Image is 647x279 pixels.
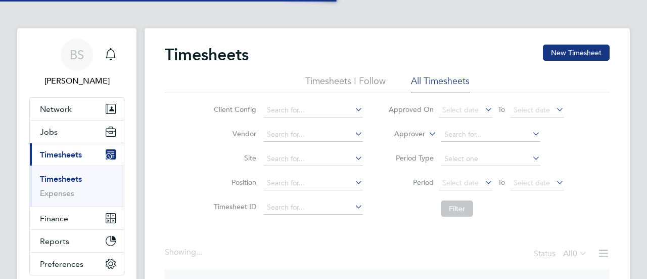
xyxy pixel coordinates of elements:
[40,104,72,114] span: Network
[543,45,610,61] button: New Timesheet
[30,143,124,166] button: Timesheets
[388,178,434,187] label: Period
[211,202,256,211] label: Timesheet ID
[495,176,508,189] span: To
[40,188,74,198] a: Expenses
[380,129,425,139] label: Approver
[514,178,550,187] span: Select date
[441,201,473,217] button: Filter
[30,98,124,120] button: Network
[30,207,124,229] button: Finance
[40,174,82,184] a: Timesheets
[441,128,540,142] input: Search for...
[388,153,434,163] label: Period Type
[534,247,589,261] div: Status
[30,166,124,207] div: Timesheets
[563,249,587,259] label: All
[30,121,124,143] button: Jobs
[441,152,540,166] input: Select one
[495,103,508,116] span: To
[211,153,256,163] label: Site
[514,105,550,114] span: Select date
[411,75,470,93] li: All Timesheets
[442,105,479,114] span: Select date
[211,105,256,114] label: Client Config
[40,214,68,223] span: Finance
[165,45,249,65] h2: Timesheets
[388,105,434,114] label: Approved On
[29,38,124,87] a: BS[PERSON_NAME]
[305,75,386,93] li: Timesheets I Follow
[442,178,479,187] span: Select date
[165,247,204,258] div: Showing
[263,103,363,117] input: Search for...
[211,178,256,187] label: Position
[30,253,124,275] button: Preferences
[211,129,256,138] label: Vendor
[30,230,124,252] button: Reports
[40,259,83,269] span: Preferences
[263,176,363,190] input: Search for...
[263,128,363,142] input: Search for...
[29,75,124,87] span: Beth Seddon
[40,236,69,246] span: Reports
[196,247,202,257] span: ...
[263,152,363,166] input: Search for...
[40,150,82,160] span: Timesheets
[40,127,58,137] span: Jobs
[573,249,577,259] span: 0
[70,48,84,61] span: BS
[263,201,363,215] input: Search for...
